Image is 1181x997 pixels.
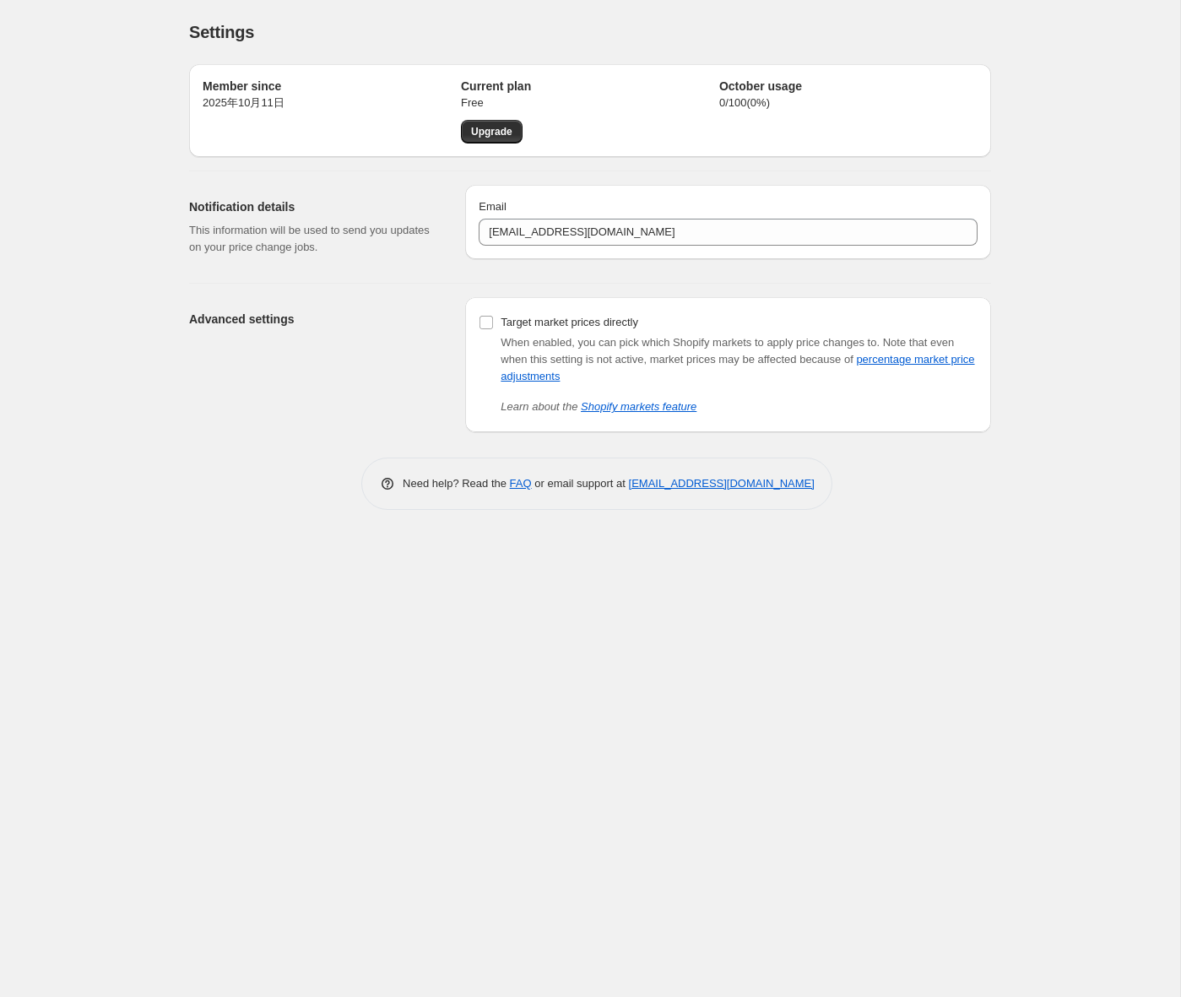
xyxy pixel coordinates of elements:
h2: October usage [719,78,978,95]
span: Settings [189,23,254,41]
span: or email support at [532,477,629,490]
h2: Advanced settings [189,311,438,328]
p: Free [461,95,719,111]
span: Note that even when this setting is not active, market prices may be affected because of [501,336,974,382]
p: This information will be used to send you updates on your price change jobs. [189,222,438,256]
span: When enabled, you can pick which Shopify markets to apply price changes to. [501,336,880,349]
span: Need help? Read the [403,477,510,490]
span: Target market prices directly [501,316,638,328]
h2: Notification details [189,198,438,215]
a: FAQ [510,477,532,490]
span: Email [479,200,507,213]
p: 0 / 100 ( 0 %) [719,95,978,111]
h2: Current plan [461,78,719,95]
h2: Member since [203,78,461,95]
a: Upgrade [461,120,523,144]
p: 2025年10月11日 [203,95,461,111]
a: Shopify markets feature [581,400,696,413]
i: Learn about the [501,400,696,413]
span: Upgrade [471,125,512,138]
a: [EMAIL_ADDRESS][DOMAIN_NAME] [629,477,815,490]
